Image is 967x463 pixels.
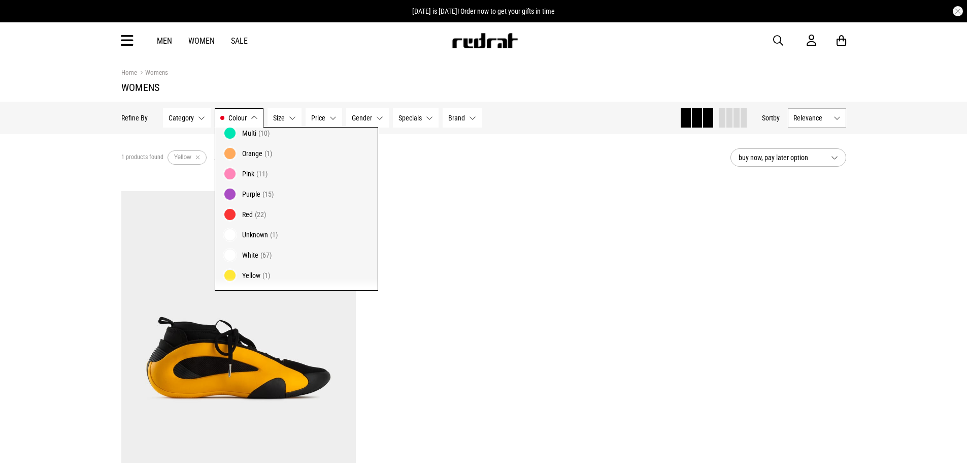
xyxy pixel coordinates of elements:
a: Home [121,69,137,76]
span: (1) [262,271,270,280]
button: Category [163,108,211,128]
button: Relevance [788,108,846,128]
span: 1 products found [121,153,163,162]
button: Colour [215,108,263,128]
p: Refine By [121,114,148,122]
span: Yellow [174,153,191,161]
span: White [242,251,258,259]
button: Size [268,108,302,128]
span: (15) [262,190,274,198]
span: Purple [242,190,260,198]
span: Multi [242,129,256,137]
a: Sale [231,36,248,46]
span: (22) [255,210,266,219]
span: (10) [258,129,270,137]
button: buy now, pay later option [730,148,846,167]
div: Colour [215,127,378,291]
span: Brand [448,114,465,122]
span: Unknown [242,231,268,239]
span: Gender [352,114,372,122]
span: (1) [264,149,272,158]
span: buy now, pay later option [739,151,823,164]
span: Red [242,210,253,219]
span: Yellow [242,271,260,280]
a: Women [188,36,215,46]
button: Price [306,108,342,128]
span: Relevance [793,114,829,122]
a: Womens [137,69,168,78]
span: by [773,114,780,122]
span: Pink [242,170,254,178]
span: (1) [270,231,278,239]
button: Open LiveChat chat widget [8,4,39,35]
span: Price [311,114,325,122]
span: Specials [398,114,422,122]
a: Men [157,36,172,46]
button: Brand [443,108,482,128]
span: (67) [260,251,272,259]
button: Remove filter [191,150,204,165]
h1: Womens [121,81,846,94]
button: Specials [393,108,439,128]
span: Size [273,114,285,122]
button: Gender [346,108,389,128]
span: Category [169,114,194,122]
span: Orange [242,149,262,158]
img: Redrat logo [451,33,518,48]
span: [DATE] is [DATE]! Order now to get your gifts in time [412,7,555,15]
span: (11) [256,170,268,178]
button: Sortby [762,112,780,124]
span: Colour [228,114,247,122]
